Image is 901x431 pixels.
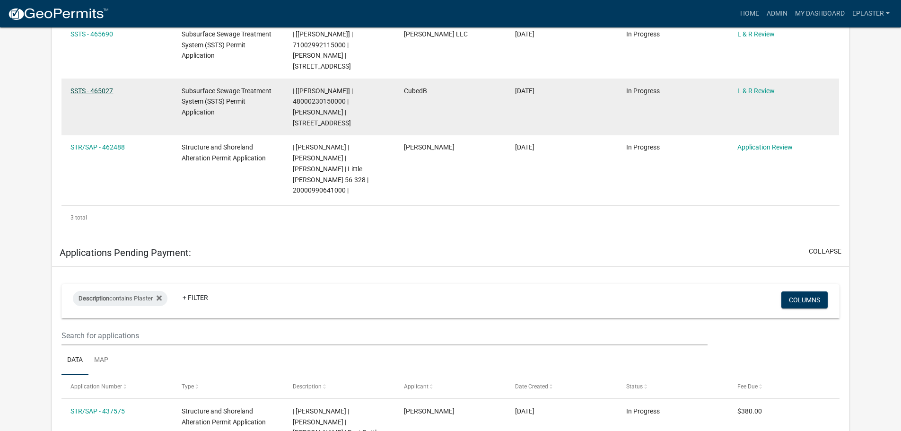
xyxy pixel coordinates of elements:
[404,383,429,390] span: Applicant
[515,407,534,415] span: 06/18/2025
[79,295,109,302] span: Description
[73,291,167,306] div: contains Plaster
[404,143,455,151] span: Taylor
[61,326,707,345] input: Search for applications
[88,345,114,376] a: Map
[173,375,284,398] datatable-header-cell: Type
[626,87,660,95] span: In Progress
[737,30,775,38] a: L & R Review
[395,375,506,398] datatable-header-cell: Applicant
[737,383,758,390] span: Fee Due
[293,383,322,390] span: Description
[617,375,728,398] datatable-header-cell: Status
[70,383,122,390] span: Application Number
[506,375,617,398] datatable-header-cell: Date Created
[182,87,271,116] span: Subsurface Sewage Treatment System (SSTS) Permit Application
[809,246,841,256] button: collapse
[70,407,125,415] a: STR/SAP - 437575
[626,30,660,38] span: In Progress
[626,143,660,151] span: In Progress
[515,87,534,95] span: 08/17/2025
[404,407,455,415] span: Dave Cordes
[293,87,353,127] span: | [Elizabeth Plaster] | 48000230150000 | DICK E SILTALA | 48537 CO HWY 75
[763,5,791,23] a: Admin
[60,247,191,258] h5: Applications Pending Payment:
[737,143,793,151] a: Application Review
[781,291,828,308] button: Columns
[70,87,113,95] a: SSTS - 465027
[182,143,266,162] span: Structure and Shoreland Alteration Permit Application
[284,375,395,398] datatable-header-cell: Description
[182,30,271,60] span: Subsurface Sewage Treatment System (SSTS) Permit Application
[515,30,534,38] span: 08/18/2025
[61,206,840,229] div: 3 total
[736,5,763,23] a: Home
[293,30,353,70] span: | [Elizabeth Plaster] | 71002992115000 | CHRISTI C DICKEY | 2046 NORTHWOOD LN
[182,383,194,390] span: Type
[70,143,125,151] a: STR/SAP - 462488
[70,30,113,38] a: SSTS - 465690
[293,143,368,194] span: | Elizabeth Plaster | KELLEN BUBACH | ALEXANDRA BUBACH | Little McDonald 56-328 | 20000990641000 |
[61,375,173,398] datatable-header-cell: Application Number
[515,143,534,151] span: 08/12/2025
[175,289,216,306] a: + Filter
[849,5,893,23] a: eplaster
[182,407,266,426] span: Structure and Shoreland Alteration Permit Application
[791,5,849,23] a: My Dashboard
[404,30,468,38] span: Roisum LLC
[728,375,839,398] datatable-header-cell: Fee Due
[626,383,643,390] span: Status
[626,407,660,415] span: In Progress
[404,87,427,95] span: CubedB
[737,407,762,415] span: $380.00
[737,87,775,95] a: L & R Review
[61,345,88,376] a: Data
[515,383,548,390] span: Date Created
